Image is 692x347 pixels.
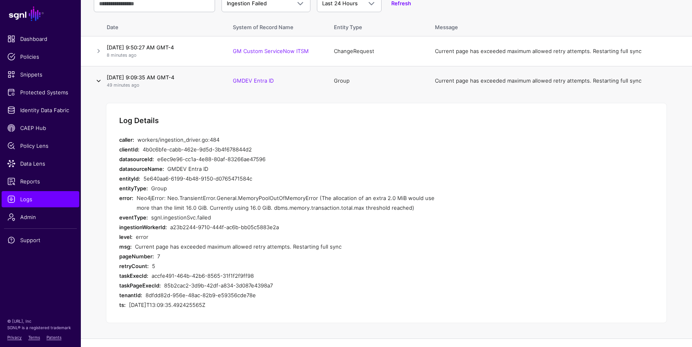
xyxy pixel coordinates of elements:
[7,324,74,331] p: SGNL® is a registered trademark
[7,177,74,185] span: Reports
[7,335,22,340] a: Privacy
[157,154,443,164] div: e6ec9e96-cc1a-4e88-80af-83266ae47596
[233,48,309,54] a: GM Custom ServiceNow ITSM
[151,213,443,222] div: sgnl.ingestionSvc.failed
[2,31,79,47] a: Dashboard
[2,155,79,172] a: Data Lens
[129,300,443,310] div: [DATE]T13:09:35.492425565Z
[107,52,217,59] p: 8 minutes ago
[7,213,74,221] span: Admin
[46,335,61,340] a: Patents
[326,36,427,66] td: ChangeRequest
[107,74,217,81] h4: [DATE] 9:09:35 AM GMT-4
[2,138,79,154] a: Policy Lens
[225,15,326,36] th: System of Record Name
[107,44,217,51] h4: [DATE] 9:50:27 AM GMT-4
[137,135,443,145] div: workers/ingestion_driver.go:484
[2,84,79,100] a: Protected Systems
[427,15,692,36] th: Message
[2,173,79,189] a: Reports
[7,195,74,203] span: Logs
[7,106,74,114] span: Identity Data Fabric
[2,66,79,83] a: Snippets
[119,234,133,240] strong: level:
[146,290,443,300] div: 8dfdd82d-956e-48ac-82b9-e59356cde78e
[119,136,134,143] strong: caller:
[167,164,443,174] div: GMDEV Entra ID
[143,145,443,154] div: 4b0c6bfe-cabb-462e-9d5d-3b4f678844d2
[119,175,140,182] strong: entityId:
[7,160,74,168] span: Data Lens
[427,36,692,66] td: Current page has exceeded maximum allowed retry attempts. Restarting full sync
[119,116,159,125] h5: Log Details
[2,49,79,65] a: Policies
[119,195,133,201] strong: error:
[2,191,79,207] a: Logs
[2,209,79,225] a: Admin
[119,224,167,230] strong: ingestionWorkerId:
[119,272,148,279] strong: taskExecId:
[119,146,139,153] strong: clientId:
[7,88,74,96] span: Protected Systems
[7,53,74,61] span: Policies
[7,236,74,244] span: Support
[119,243,132,250] strong: msg:
[7,318,74,324] p: © [URL], Inc
[119,185,148,192] strong: entityType:
[119,302,126,308] strong: ts:
[119,292,142,298] strong: tenantId:
[143,174,443,183] div: 5e640aa6-6199-4b48-9150-d0765471584c
[233,77,274,84] a: GMDEV Entra ID
[7,124,74,132] span: CAEP Hub
[136,232,443,242] div: error
[326,66,427,96] td: Group
[152,261,443,271] div: 5
[170,222,443,232] div: a23b2244-9710-444f-ac6b-bb05c5883e2a
[157,251,443,261] div: 7
[103,15,225,36] th: Date
[119,263,149,269] strong: retryCount:
[107,82,217,89] p: 49 minutes ago
[119,166,164,172] strong: datasourceName:
[7,35,74,43] span: Dashboard
[164,281,443,290] div: 85b2cac2-3d9b-42df-a834-3d087e4398a7
[326,15,427,36] th: Entity Type
[119,282,161,289] strong: taskPageExecId:
[119,156,154,162] strong: datasourceId:
[119,253,154,260] strong: pageNumber:
[152,271,443,281] div: accfe491-464b-42b6-8565-31f1f2f9ff98
[151,183,443,193] div: Group
[137,193,443,213] div: Neo4jError: Neo.TransientError.General.MemoryPoolOutOfMemoryError (The allocation of an extra 2.0...
[2,102,79,118] a: Identity Data Fabric
[7,142,74,150] span: Policy Lens
[5,5,76,23] a: SGNL
[28,335,40,340] a: Terms
[135,242,443,251] div: Current page has exceeded maximum allowed retry attempts. Restarting full sync
[119,214,148,221] strong: eventType:
[7,70,74,79] span: Snippets
[2,120,79,136] a: CAEP Hub
[427,66,692,96] td: Current page has exceeded maximum allowed retry attempts. Restarting full sync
